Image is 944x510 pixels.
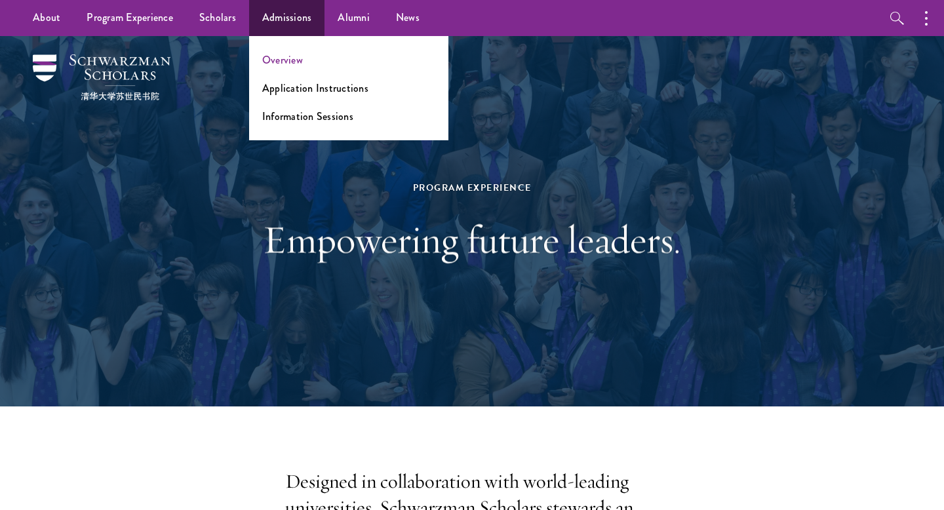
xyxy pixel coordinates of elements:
a: Overview [262,52,303,68]
img: Schwarzman Scholars [33,54,170,100]
a: Application Instructions [262,81,368,96]
div: Program Experience [246,180,698,196]
h1: Empowering future leaders. [246,216,698,263]
a: Information Sessions [262,109,353,124]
